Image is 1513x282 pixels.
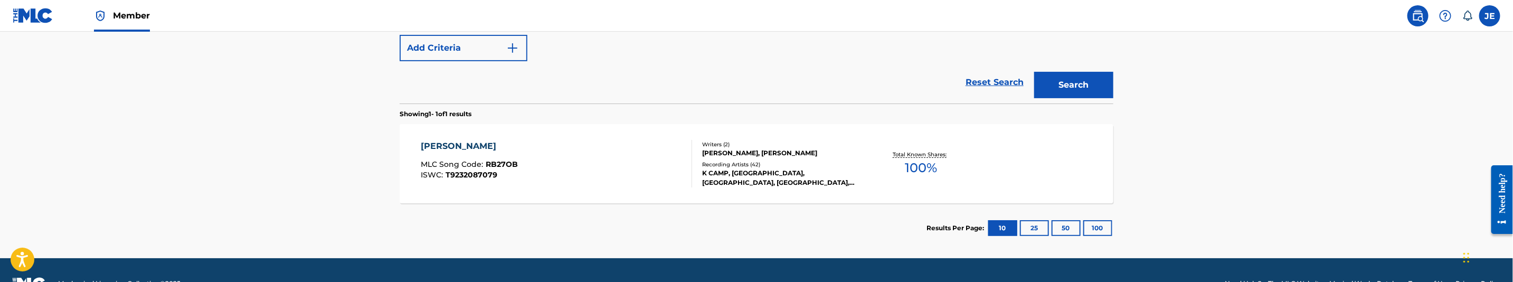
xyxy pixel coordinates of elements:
[1439,10,1452,22] img: help
[400,2,1113,104] form: Search Form
[702,168,862,187] div: K CAMP, [GEOGRAPHIC_DATA], [GEOGRAPHIC_DATA], [GEOGRAPHIC_DATA], [GEOGRAPHIC_DATA]
[446,170,498,180] span: T9232087079
[1083,220,1112,236] button: 100
[421,140,518,153] div: [PERSON_NAME]
[1435,5,1456,26] div: Help
[421,159,486,169] span: MLC Song Code :
[1479,5,1500,26] div: User Menu
[486,159,518,169] span: RB27OB
[960,71,1029,94] a: Reset Search
[94,10,107,22] img: Top Rightsholder
[421,170,446,180] span: ISWC :
[400,109,471,119] p: Showing 1 - 1 of 1 results
[1407,5,1429,26] a: Public Search
[1052,220,1081,236] button: 50
[926,223,987,233] p: Results Per Page:
[702,161,862,168] div: Recording Artists ( 42 )
[1460,231,1513,282] iframe: Chat Widget
[1462,11,1473,21] div: Notifications
[1034,72,1113,98] button: Search
[702,140,862,148] div: Writers ( 2 )
[13,8,53,23] img: MLC Logo
[113,10,150,22] span: Member
[400,35,527,61] button: Add Criteria
[1463,242,1470,274] div: Drag
[702,148,862,158] div: [PERSON_NAME], [PERSON_NAME]
[506,42,519,54] img: 9d2ae6d4665cec9f34b9.svg
[1483,157,1513,242] iframe: Resource Center
[400,124,1113,203] a: [PERSON_NAME]MLC Song Code:RB27OBISWC:T9232087079Writers (2)[PERSON_NAME], [PERSON_NAME]Recording...
[893,151,949,158] p: Total Known Shares:
[1020,220,1049,236] button: 25
[988,220,1017,236] button: 10
[905,158,937,177] span: 100 %
[1412,10,1424,22] img: search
